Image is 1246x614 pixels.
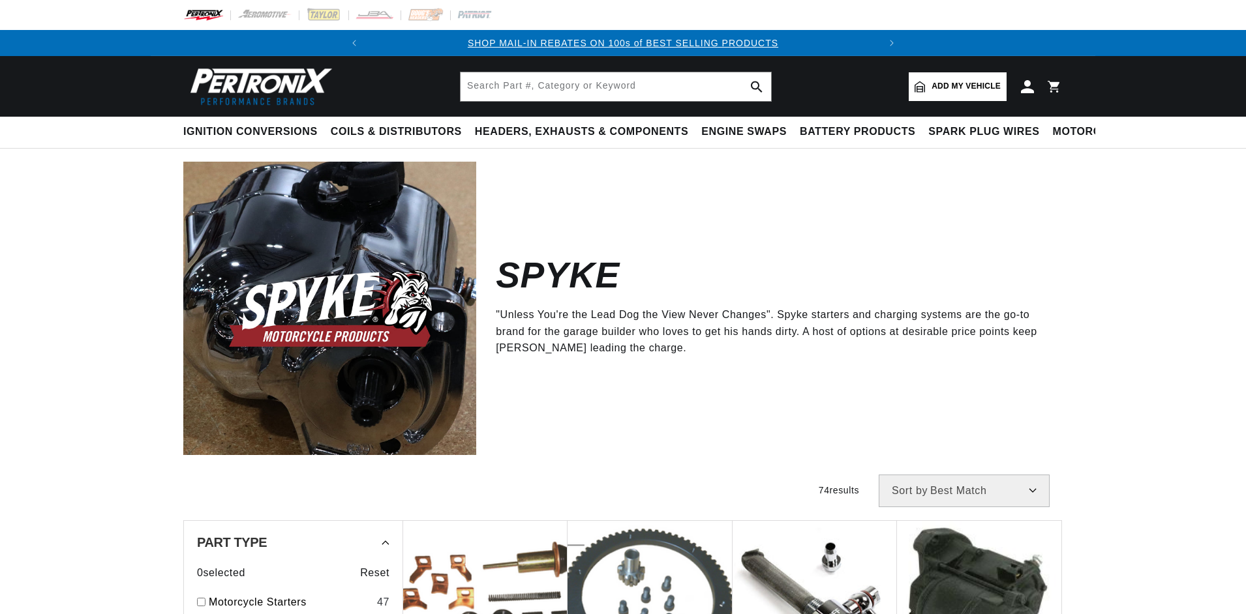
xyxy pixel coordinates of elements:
select: Sort by [879,475,1050,507]
span: Add my vehicle [932,80,1001,93]
button: Translation missing: en.sections.announcements.next_announcement [879,30,905,56]
button: search button [742,72,771,101]
span: Battery Products [800,125,915,139]
span: 0 selected [197,564,245,581]
button: Translation missing: en.sections.announcements.previous_announcement [341,30,367,56]
div: 1 of 2 [367,36,879,50]
summary: Battery Products [793,117,922,147]
span: Spark Plug Wires [928,125,1039,139]
slideshow-component: Translation missing: en.sections.announcements.announcement_bar [151,30,1095,56]
span: Coils & Distributors [331,125,462,139]
span: 74 results [819,485,859,495]
summary: Engine Swaps [695,117,793,147]
img: Spyke [183,162,476,454]
a: Add my vehicle [909,72,1007,101]
span: Engine Swaps [701,125,787,139]
a: Motorcycle Starters [209,594,372,611]
summary: Spark Plug Wires [922,117,1046,147]
img: Pertronix [183,64,333,109]
a: SHOP MAIL-IN REBATES ON 100s of BEST SELLING PRODUCTS [468,38,778,48]
span: Ignition Conversions [183,125,318,139]
summary: Headers, Exhausts & Components [468,117,695,147]
summary: Coils & Distributors [324,117,468,147]
input: Search Part #, Category or Keyword [461,72,771,101]
h2: Spyke [496,260,619,291]
span: Headers, Exhausts & Components [475,125,688,139]
p: "Unless You're the Lead Dog the View Never Changes". Spyke starters and charging systems are the ... [496,306,1043,357]
div: Announcement [367,36,879,50]
span: Part Type [197,536,267,549]
summary: Motorcycle [1046,117,1137,147]
summary: Ignition Conversions [183,117,324,147]
span: Reset [360,564,389,581]
span: Motorcycle [1053,125,1131,139]
div: 47 [377,594,389,611]
span: Sort by [892,486,928,496]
